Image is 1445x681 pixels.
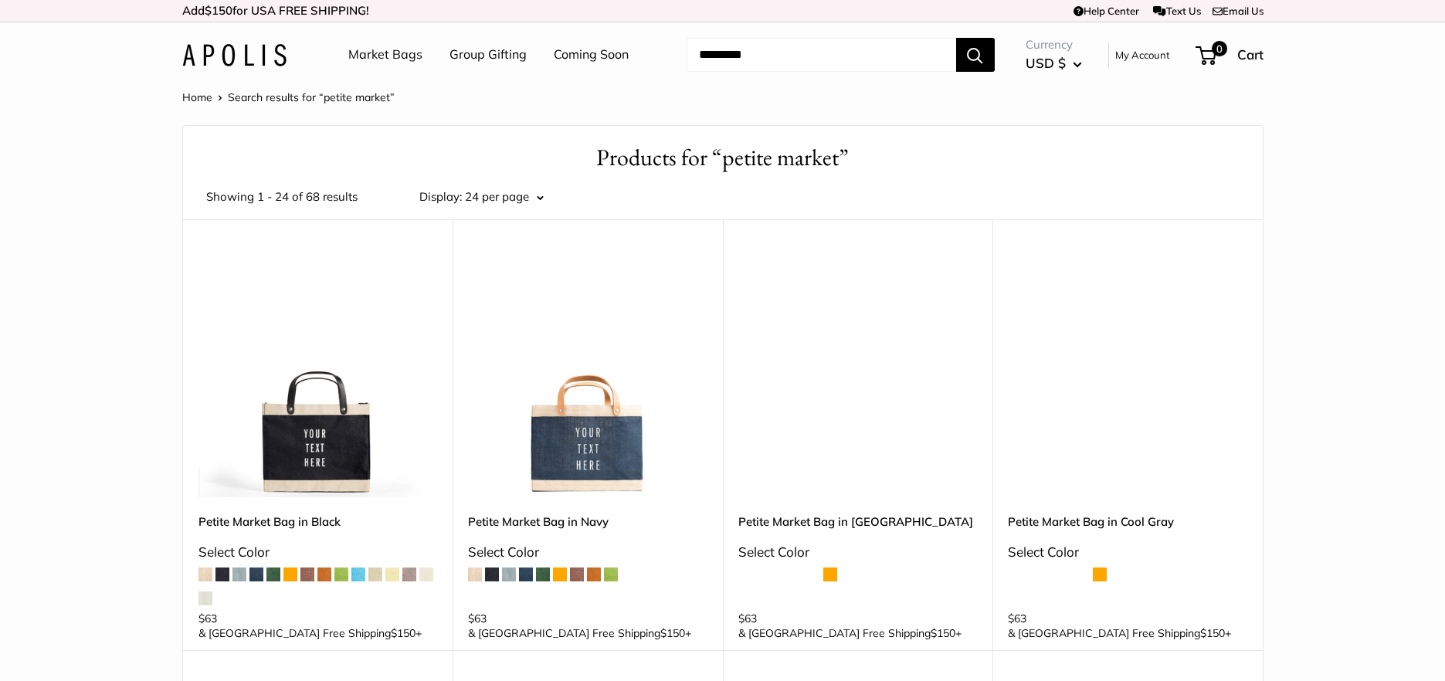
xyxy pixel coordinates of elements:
[468,258,707,497] a: description_Make it yours with custom text.Petite Market Bag in Navy
[198,628,422,639] span: & [GEOGRAPHIC_DATA] Free Shipping +
[738,258,978,497] a: description_Make it yours with custom printed text.description_Take it anywhere with easy-grip ha...
[687,38,956,72] input: Search...
[198,258,438,497] img: description_Make it yours with custom printed text.
[1237,46,1264,63] span: Cart
[182,90,212,104] a: Home
[1213,5,1264,17] a: Email Us
[449,43,527,66] a: Group Gifting
[468,628,691,639] span: & [GEOGRAPHIC_DATA] Free Shipping +
[1115,46,1170,64] a: My Account
[660,626,685,640] span: $150
[468,612,487,625] span: $63
[554,43,629,66] a: Coming Soon
[1008,628,1231,639] span: & [GEOGRAPHIC_DATA] Free Shipping +
[1153,5,1200,17] a: Text Us
[931,626,955,640] span: $150
[198,612,217,625] span: $63
[182,44,287,66] img: Apolis
[391,626,416,640] span: $150
[738,540,978,564] div: Select Color
[1026,34,1082,56] span: Currency
[205,3,232,18] span: $150
[198,513,438,530] a: Petite Market Bag in Black
[465,189,529,204] span: 24 per page
[956,38,995,72] button: Search
[1026,55,1066,71] span: USD $
[468,513,707,530] a: Petite Market Bag in Navy
[419,186,462,208] label: Display:
[1008,513,1247,530] a: Petite Market Bag in Cool Gray
[182,87,395,107] nav: Breadcrumb
[1197,42,1264,67] a: 0 Cart
[198,258,438,497] a: description_Make it yours with custom printed text.Petite Market Bag in Black
[1074,5,1139,17] a: Help Center
[738,612,757,625] span: $63
[1026,51,1082,76] button: USD $
[468,540,707,564] div: Select Color
[1008,258,1247,497] a: Petite Market Bag in Cool GrayPetite Market Bag in Cool Gray
[738,628,962,639] span: & [GEOGRAPHIC_DATA] Free Shipping +
[206,186,358,208] span: Showing 1 - 24 of 68 results
[465,186,544,208] button: 24 per page
[1008,612,1026,625] span: $63
[738,513,978,530] a: Petite Market Bag in [GEOGRAPHIC_DATA]
[1008,540,1247,564] div: Select Color
[348,43,422,66] a: Market Bags
[1211,41,1226,56] span: 0
[228,90,395,104] span: Search results for “petite market”
[206,141,1240,174] h1: Products for “petite market”
[1200,626,1225,640] span: $150
[468,258,707,497] img: description_Make it yours with custom text.
[198,540,438,564] div: Select Color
